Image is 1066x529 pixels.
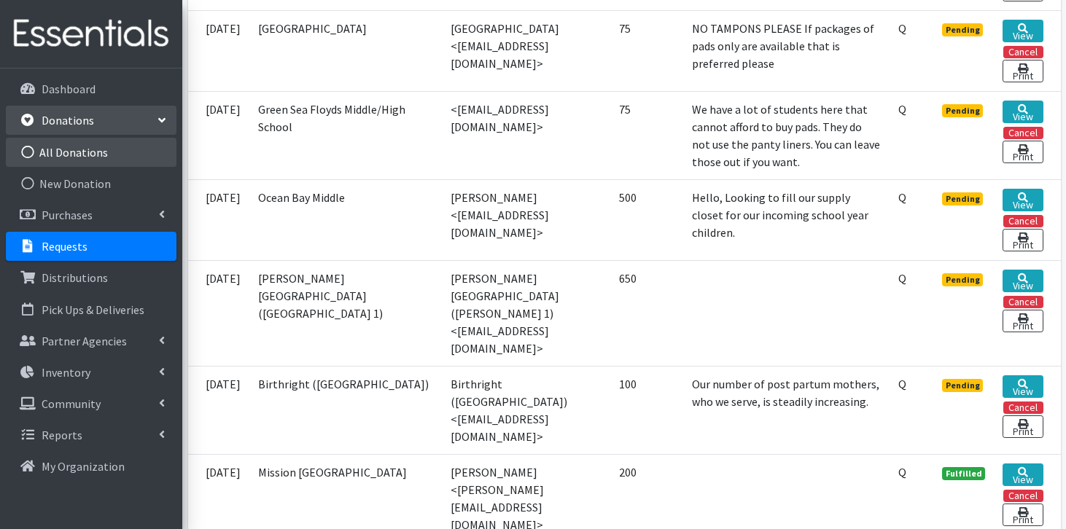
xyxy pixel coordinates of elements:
[1003,215,1043,227] button: Cancel
[249,91,443,179] td: Green Sea Floyds Middle/High School
[1003,46,1043,58] button: Cancel
[610,179,683,260] td: 500
[683,91,890,179] td: We have a lot of students here that cannot afford to buy pads. They do not use the panty liners. ...
[6,232,176,261] a: Requests
[942,104,984,117] span: Pending
[898,190,906,205] abbr: Quantity
[942,379,984,392] span: Pending
[942,23,984,36] span: Pending
[188,179,249,260] td: [DATE]
[1003,20,1043,42] a: View
[6,452,176,481] a: My Organization
[6,138,176,167] a: All Donations
[942,273,984,286] span: Pending
[6,389,176,418] a: Community
[1003,401,1043,414] button: Cancel
[898,102,906,117] abbr: Quantity
[42,396,101,411] p: Community
[6,358,176,387] a: Inventory
[6,106,176,135] a: Donations
[1003,463,1043,486] a: View
[6,420,176,450] a: Reports
[188,91,249,179] td: [DATE]
[6,263,176,292] a: Distributions
[6,169,176,198] a: New Donation
[942,467,986,480] span: Fulfilled
[1003,141,1043,163] a: Print
[1003,375,1043,398] a: View
[6,9,176,58] img: HumanEssentials
[42,113,94,128] p: Donations
[1003,60,1043,82] a: Print
[1003,270,1043,292] a: View
[610,10,683,91] td: 75
[1003,296,1043,308] button: Cancel
[442,260,610,366] td: [PERSON_NAME][GEOGRAPHIC_DATA] ([PERSON_NAME] 1) <[EMAIL_ADDRESS][DOMAIN_NAME]>
[442,10,610,91] td: [GEOGRAPHIC_DATA] <[EMAIL_ADDRESS][DOMAIN_NAME]>
[42,208,93,222] p: Purchases
[1003,415,1043,438] a: Print
[42,82,96,96] p: Dashboard
[249,366,443,454] td: Birthright ([GEOGRAPHIC_DATA])
[249,260,443,366] td: [PERSON_NAME][GEOGRAPHIC_DATA] ([GEOGRAPHIC_DATA] 1)
[442,91,610,179] td: <[EMAIL_ADDRESS][DOMAIN_NAME]>
[1003,310,1043,332] a: Print
[42,365,90,380] p: Inventory
[610,366,683,454] td: 100
[6,200,176,230] a: Purchases
[942,192,984,205] span: Pending
[898,377,906,391] abbr: Quantity
[6,74,176,103] a: Dashboard
[1003,490,1043,502] button: Cancel
[42,334,127,348] p: Partner Agencies
[188,260,249,366] td: [DATE]
[188,366,249,454] td: [DATE]
[1003,229,1043,251] a: Print
[42,459,125,474] p: My Organization
[442,179,610,260] td: [PERSON_NAME] <[EMAIL_ADDRESS][DOMAIN_NAME]>
[898,21,906,36] abbr: Quantity
[188,10,249,91] td: [DATE]
[42,428,82,442] p: Reports
[683,10,890,91] td: NO TAMPONS PLEASE If packages of pads only are available that is preferred please
[610,260,683,366] td: 650
[1003,503,1043,526] a: Print
[683,179,890,260] td: Hello, Looking to fill our supply closet for our incoming school year children.
[683,366,890,454] td: Our number of post partum mothers, who we serve, is steadily increasing.
[442,366,610,454] td: Birthright ([GEOGRAPHIC_DATA]) <[EMAIL_ADDRESS][DOMAIN_NAME]>
[610,91,683,179] td: 75
[42,302,144,317] p: Pick Ups & Deliveries
[6,295,176,324] a: Pick Ups & Deliveries
[249,10,443,91] td: [GEOGRAPHIC_DATA]
[42,270,108,285] p: Distributions
[898,271,906,286] abbr: Quantity
[1003,127,1043,139] button: Cancel
[1003,189,1043,211] a: View
[1003,101,1043,123] a: View
[249,179,443,260] td: Ocean Bay Middle
[898,465,906,479] abbr: Quantity
[42,239,87,254] p: Requests
[6,326,176,356] a: Partner Agencies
